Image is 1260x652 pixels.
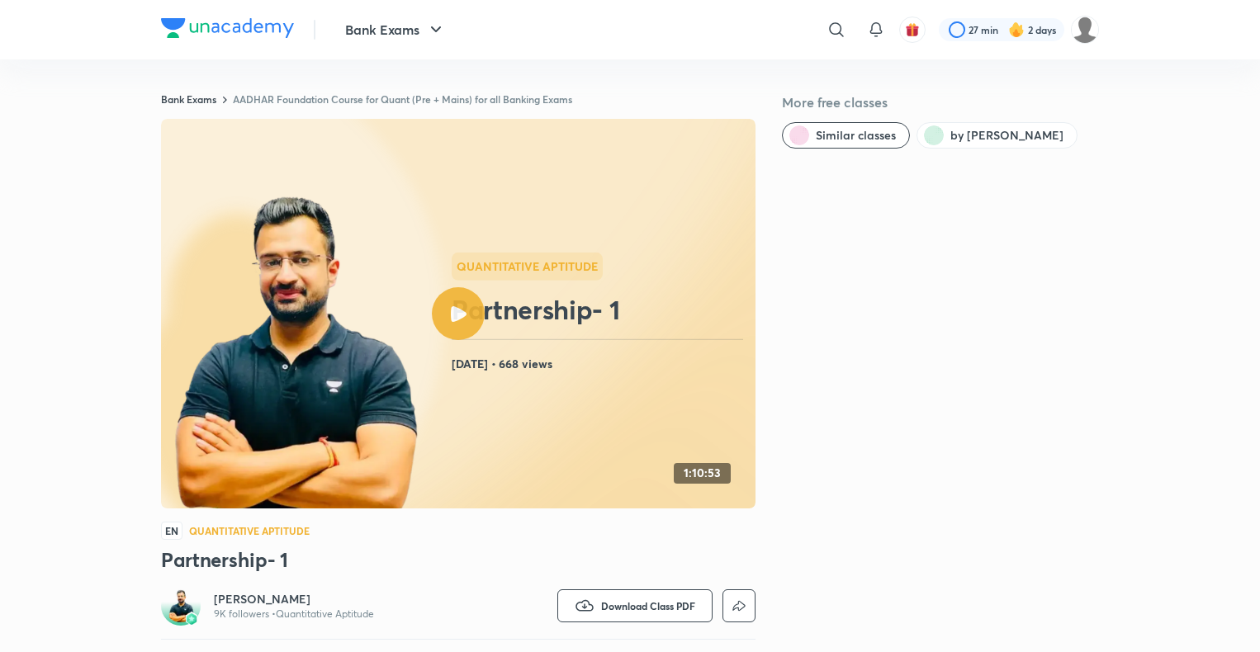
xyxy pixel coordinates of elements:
[214,607,374,621] p: 9K followers • Quantitative Aptitude
[816,127,896,144] span: Similar classes
[1008,21,1025,38] img: streak
[601,599,695,612] span: Download Class PDF
[950,127,1063,144] span: by Sumit Kumar Verma
[164,589,197,622] img: Avatar
[335,13,456,46] button: Bank Exams
[233,92,572,106] a: AADHAR Foundation Course for Quant (Pre + Mains) for all Banking Exams
[161,18,294,38] img: Company Logo
[905,22,920,37] img: avatar
[557,589,713,622] button: Download Class PDF
[782,122,910,149] button: Similar classes
[186,613,197,625] img: badge
[161,522,182,540] span: EN
[161,586,201,626] a: Avatarbadge
[684,466,721,480] h4: 1:10:53
[452,353,749,375] h4: [DATE] • 668 views
[189,526,310,536] h4: Quantitative Aptitude
[161,546,756,573] h3: Partnership- 1
[1071,16,1099,44] img: shruti garg
[161,92,216,106] a: Bank Exams
[899,17,926,43] button: avatar
[782,92,1099,112] h5: More free classes
[917,122,1078,149] button: by Sumit Kumar Verma
[214,591,374,607] a: [PERSON_NAME]
[452,293,749,326] h2: Partnership- 1
[161,18,294,42] a: Company Logo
